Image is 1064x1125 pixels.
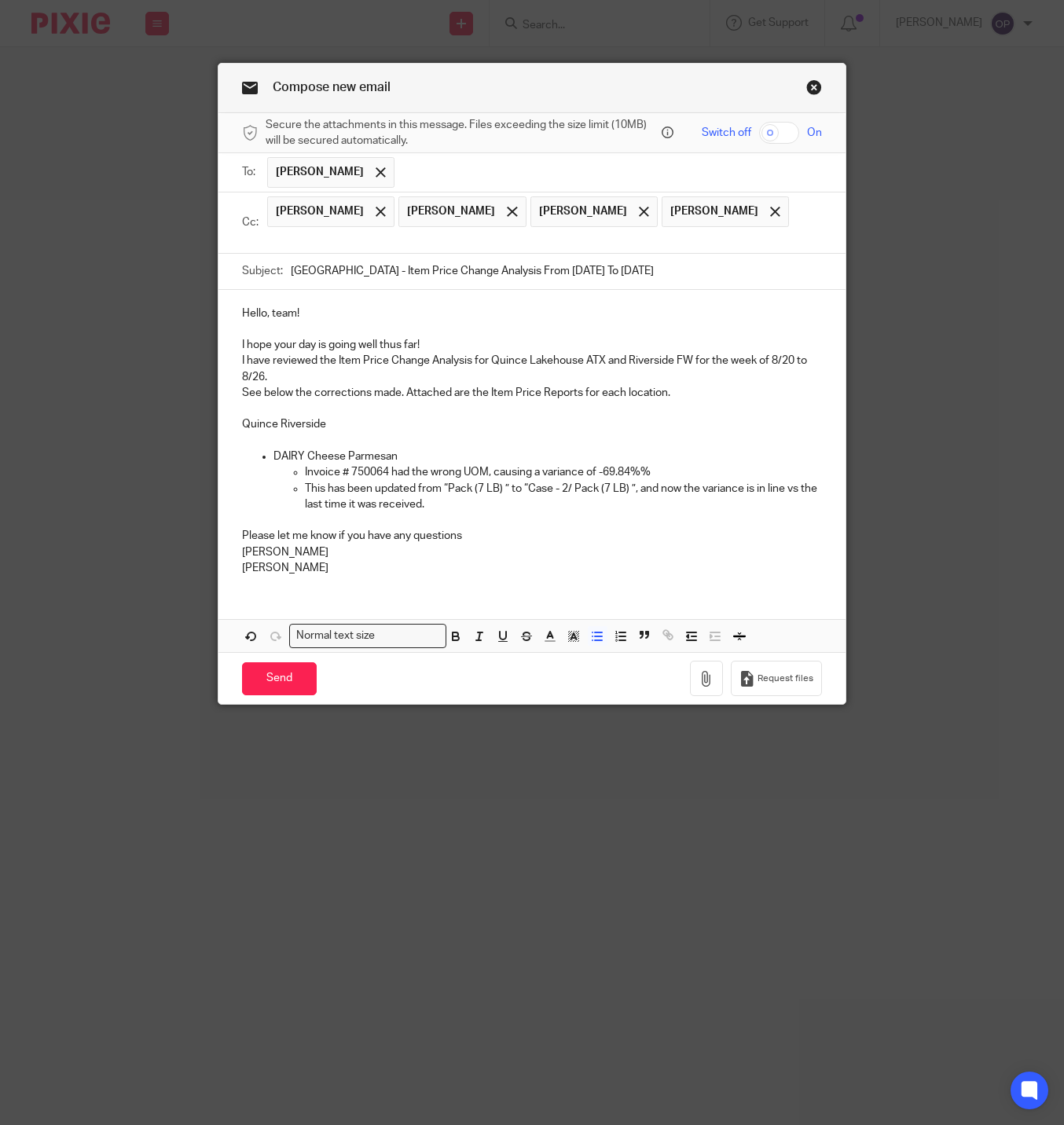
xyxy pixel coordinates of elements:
[273,449,822,464] p: DAIRY Cheese Parmesan
[293,628,379,644] span: Normal text size
[273,81,391,93] span: Compose new email
[266,117,658,149] span: Secure the attachments in this message. Files exceeding the size limit (10MB) will be secured aut...
[242,306,822,321] p: Hello, team!
[670,203,758,219] span: [PERSON_NAME]
[276,164,364,180] span: [PERSON_NAME]
[305,464,822,480] p: Invoice # 750064 had the wrong UOM, causing a variance of -69.84%%
[807,125,822,141] span: On
[242,214,259,230] label: Cc:
[380,628,437,644] input: Search for option
[242,401,822,433] p: Quince Riverside
[242,353,822,385] p: I have reviewed the Item Price Change Analysis for Quince Lakehouse ATX and Riverside FW for the ...
[242,528,822,544] p: Please let me know if you have any questions
[242,164,259,180] label: To:
[242,321,822,354] p: I hope your day is going well thus far!
[758,672,813,685] span: Request files
[242,560,822,576] p: [PERSON_NAME]
[539,203,627,219] span: [PERSON_NAME]
[289,624,446,648] div: Search for option
[242,263,283,279] label: Subject:
[242,662,317,696] input: Send
[702,125,751,141] span: Switch off
[242,385,822,401] p: See below the corrections made. Attached are the Item Price Reports for each location.
[731,661,822,696] button: Request files
[305,481,822,513] p: This has been updated from “Pack (7 LB) ” to “Case - 2/ Pack (7 LB) ”, and now the variance is in...
[806,79,822,101] a: Close this dialog window
[242,544,822,560] p: [PERSON_NAME]
[276,203,364,219] span: [PERSON_NAME]
[407,203,495,219] span: [PERSON_NAME]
